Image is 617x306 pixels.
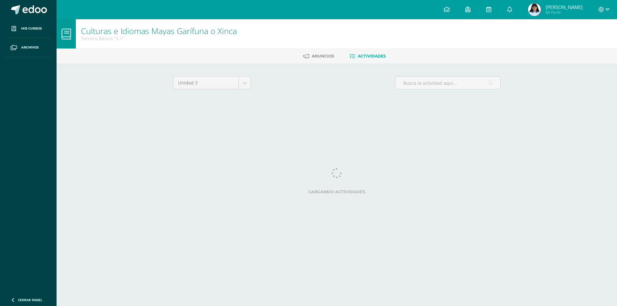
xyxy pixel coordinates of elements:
[18,298,42,302] span: Cerrar panel
[528,3,541,16] img: 10cd0ff96dcdd9aae5e100e083d68cd6.png
[312,54,334,58] span: Anuncios
[358,54,386,58] span: Actividades
[173,189,501,194] label: Cargando actividades
[173,77,251,89] a: Unidad 3
[81,25,237,36] a: Culturas e Idiomas Mayas Garífuna o Xinca
[21,45,39,50] span: Archivos
[395,77,500,89] input: Busca la actividad aquí...
[350,51,386,61] a: Actividades
[81,26,237,35] h1: Culturas e Idiomas Mayas Garífuna o Xinca
[546,4,583,10] span: [PERSON_NAME]
[178,77,234,89] span: Unidad 3
[546,10,583,15] span: Mi Perfil
[81,35,237,41] div: Tercero Básico '3.1'
[303,51,334,61] a: Anuncios
[5,19,51,38] a: Mis cursos
[21,26,42,31] span: Mis cursos
[5,38,51,57] a: Archivos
